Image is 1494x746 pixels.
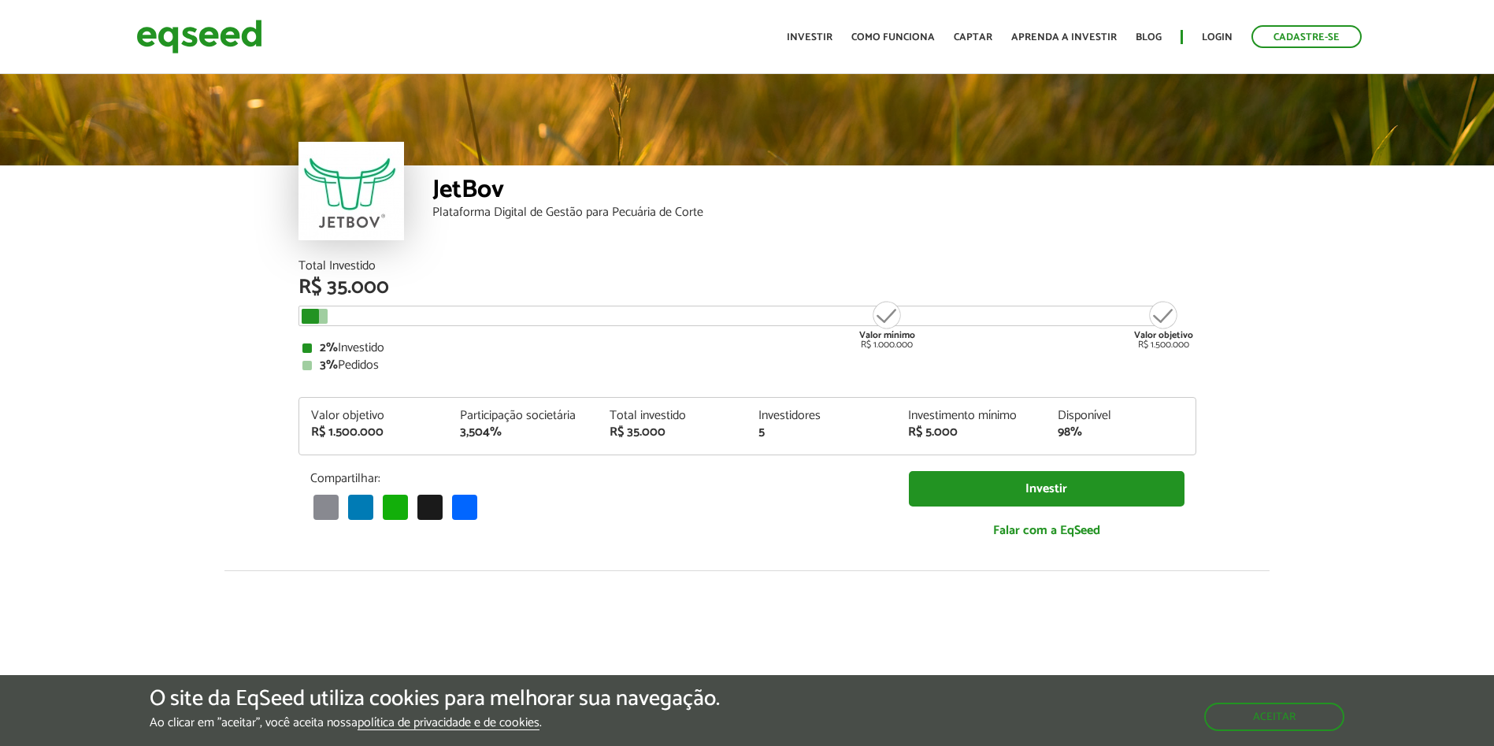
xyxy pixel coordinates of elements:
div: R$ 1.000.000 [858,299,917,350]
a: Cadastre-se [1251,25,1362,48]
a: Email [310,494,342,520]
div: R$ 5.000 [908,426,1034,439]
div: Investidores [758,410,884,422]
div: 98% [1058,426,1184,439]
p: Compartilhar: [310,471,885,486]
strong: Valor objetivo [1134,328,1193,343]
div: Participação societária [460,410,586,422]
a: X [414,494,446,520]
div: Pedidos [302,359,1192,372]
a: Investir [787,32,832,43]
a: Como funciona [851,32,935,43]
strong: Valor mínimo [859,328,915,343]
div: R$ 35.000 [610,426,736,439]
a: Share [449,494,480,520]
p: Ao clicar em "aceitar", você aceita nossa . [150,715,720,730]
div: Valor objetivo [311,410,437,422]
div: R$ 1.500.000 [311,426,437,439]
div: R$ 35.000 [298,277,1196,298]
div: Investido [302,342,1192,354]
img: EqSeed [136,16,262,58]
div: R$ 1.500.000 [1134,299,1193,350]
div: Disponível [1058,410,1184,422]
strong: 3% [320,354,338,376]
a: Aprenda a investir [1011,32,1117,43]
div: Total investido [610,410,736,422]
a: Blog [1136,32,1162,43]
div: 3,504% [460,426,586,439]
a: LinkedIn [345,494,376,520]
div: Investimento mínimo [908,410,1034,422]
a: Falar com a EqSeed [909,514,1184,547]
div: Total Investido [298,260,1196,273]
div: Plataforma Digital de Gestão para Pecuária de Corte [432,206,1196,219]
a: Captar [954,32,992,43]
strong: 2% [320,337,338,358]
a: Login [1202,32,1233,43]
a: política de privacidade e de cookies [358,717,539,730]
a: WhatsApp [380,494,411,520]
h5: O site da EqSeed utiliza cookies para melhorar sua navegação. [150,687,720,711]
div: 5 [758,426,884,439]
button: Aceitar [1204,703,1344,731]
div: JetBov [432,177,1196,206]
a: Investir [909,471,1184,507]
